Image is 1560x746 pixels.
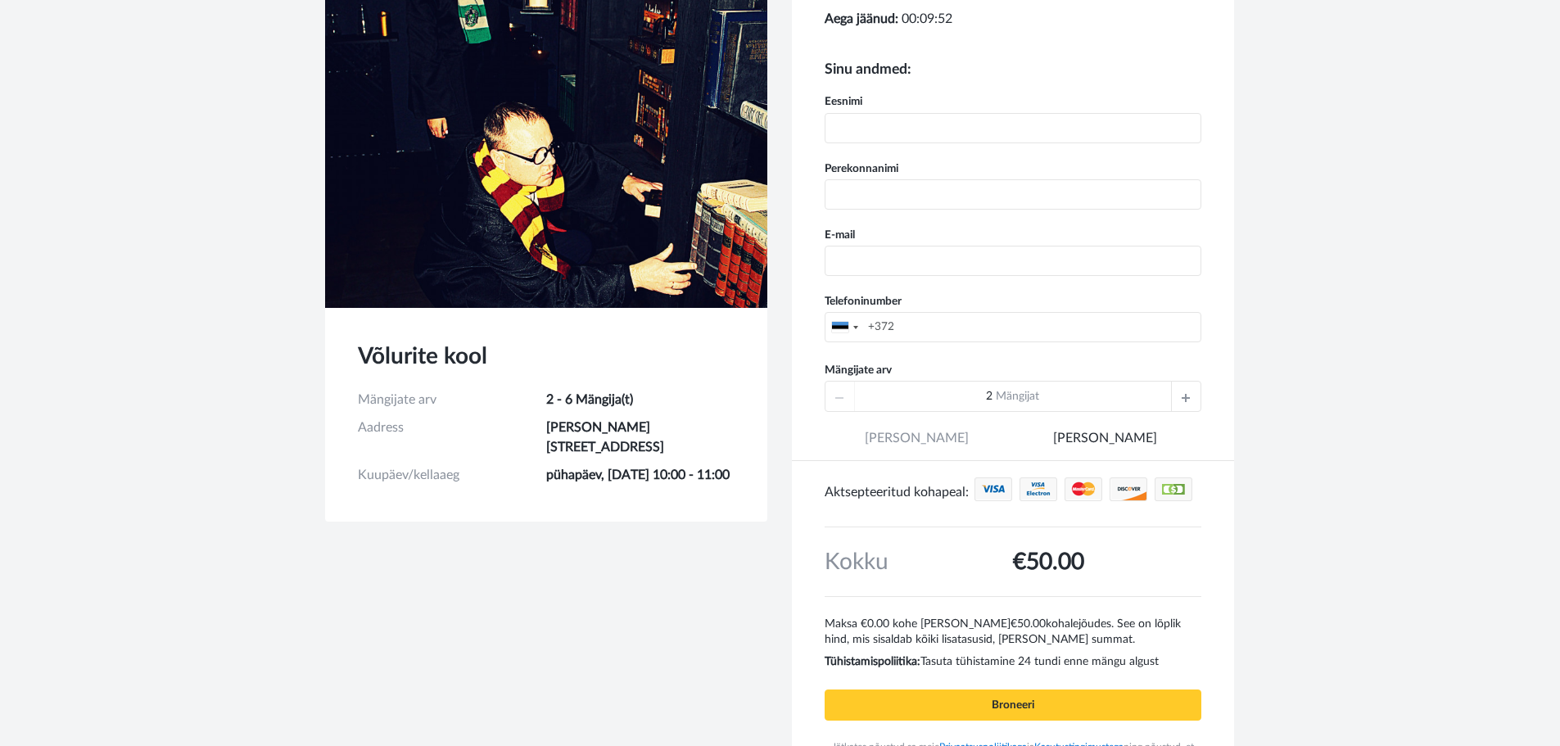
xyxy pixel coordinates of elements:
[546,386,735,414] td: 2 - 6 Mängija(t)
[920,12,938,25] span: 09:
[825,610,1201,648] p: Maksa €0.00 kohe [PERSON_NAME] kohalejõudes. See on lõplik hind, mis sisaldab kõiki lisatasusid, ...
[1013,550,1084,573] span: €50.00
[812,227,1214,243] label: E-mail
[825,477,974,507] div: Aktsepteeritud kohapeal:
[825,689,1201,721] input: Broneeri
[996,391,1039,402] span: Mängijat
[358,386,546,414] td: Mängijate arv
[1155,491,1192,504] a: Sularaha
[825,429,1009,461] span: [PERSON_NAME]
[825,312,1201,342] input: +372 5123 4567
[1011,618,1046,630] span: €50.00
[358,414,546,461] td: Aadress
[546,461,735,489] td: pühapäev, [DATE] 10:00 - 11:00
[974,491,1012,504] a: Krediit/Deebetkaardid
[1020,491,1057,504] a: Krediit/Deebetkaardid
[902,12,920,25] span: 00:
[825,12,898,25] b: Aega jäänud:
[825,656,920,667] b: Tühistamispoliitika:
[1012,429,1196,461] a: [PERSON_NAME]
[546,414,735,461] td: [PERSON_NAME] [STREET_ADDRESS]
[1065,491,1102,504] a: Krediit/Deebetkaardid
[825,648,1201,670] p: Tasuta tühistamine 24 tundi enne mängu algust
[812,293,1214,310] label: Telefoninumber
[1110,491,1147,504] a: Krediit/Deebetkaardid
[358,461,546,489] td: Kuupäev/kellaaeg
[812,93,1214,110] label: Eesnimi
[825,362,892,378] label: Mängijate arv
[825,61,1201,77] h5: Sinu andmed:
[825,550,889,573] span: Kokku
[825,313,863,341] div: Estonia (Eesti): +372
[812,161,1214,177] label: Perekonnanimi
[358,341,735,373] h3: Võlurite kool
[986,391,993,402] span: 2
[938,12,952,25] span: 52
